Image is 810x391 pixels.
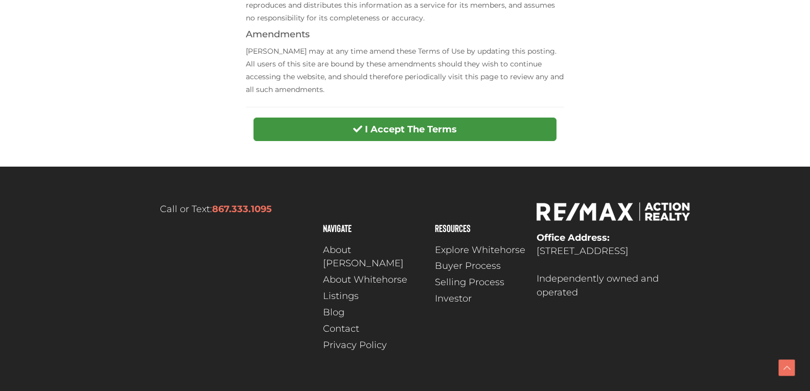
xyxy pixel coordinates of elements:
span: Contact [323,322,359,336]
a: About Whitehorse [323,273,425,287]
span: Investor [435,292,472,306]
a: Investor [435,292,526,306]
h4: Resources [435,223,526,233]
a: About [PERSON_NAME] [323,243,425,271]
a: Buyer Process [435,259,526,273]
a: Privacy Policy [323,338,425,352]
span: Buyer Process [435,259,501,273]
p: [STREET_ADDRESS] Independently owned and operated [537,231,691,300]
a: Listings [323,289,425,303]
strong: I Accept The Terms [365,124,457,135]
h4: Navigate [323,223,425,233]
p: [PERSON_NAME] may at any time amend these Terms of Use by updating this posting. All users of thi... [246,45,564,97]
a: Explore Whitehorse [435,243,526,257]
a: Contact [323,322,425,336]
span: Selling Process [435,275,504,289]
span: Listings [323,289,359,303]
p: Call or Text: [119,202,313,216]
h4: Amendments [246,30,564,40]
span: About Whitehorse [323,273,407,287]
span: Explore Whitehorse [435,243,525,257]
strong: Office Address: [537,232,610,243]
a: Selling Process [435,275,526,289]
a: 867.333.1095 [212,203,272,215]
button: I Accept The Terms [253,118,557,141]
span: Blog [323,306,344,319]
span: Privacy Policy [323,338,387,352]
a: Blog [323,306,425,319]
